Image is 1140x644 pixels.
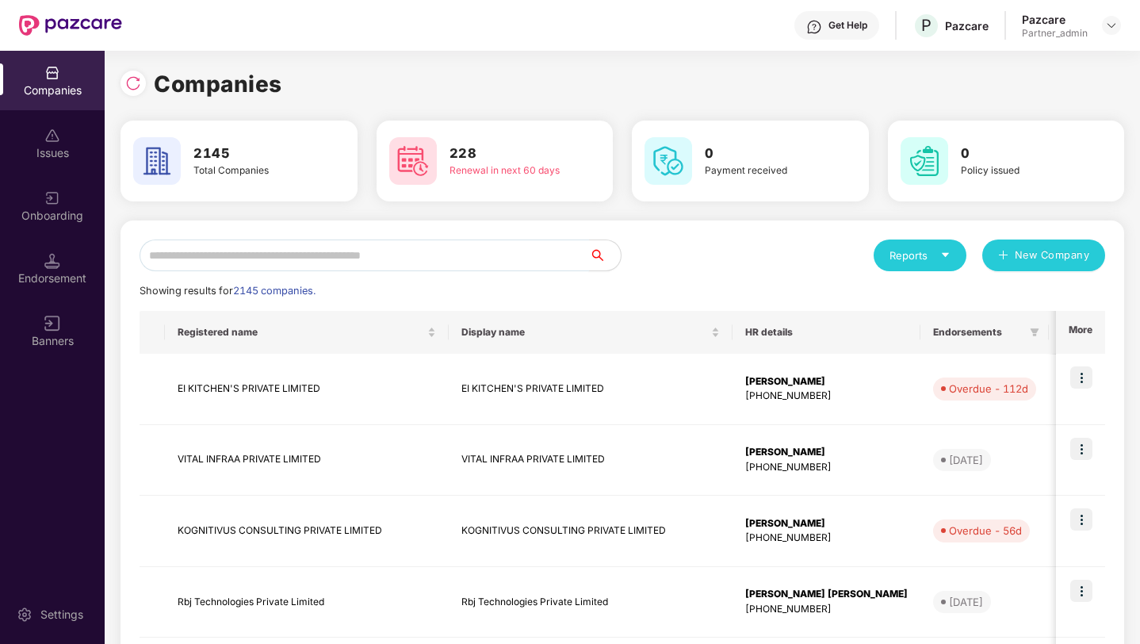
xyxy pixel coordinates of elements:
[461,326,708,339] span: Display name
[165,496,449,567] td: KOGNITIVUS CONSULTING PRIVATE LIMITED
[233,285,316,297] span: 2145 companies.
[389,137,437,185] img: svg+xml;base64,PHN2ZyB4bWxucz0iaHR0cDovL3d3dy53My5vcmcvMjAwMC9zdmciIHdpZHRoPSI2MCIgaGVpZ2h0PSI2MC...
[449,425,733,496] td: VITAL INFRAA PRIVATE LIMITED
[961,144,1079,164] h3: 0
[1105,19,1118,32] img: svg+xml;base64,PHN2ZyBpZD0iRHJvcGRvd24tMzJ4MzIiIHhtbG5zPSJodHRwOi8vd3d3LnczLm9yZy8yMDAwL3N2ZyIgd2...
[178,326,424,339] span: Registered name
[982,240,1105,271] button: plusNew Company
[19,15,122,36] img: New Pazcare Logo
[44,316,60,332] img: svg+xml;base64,PHN2ZyB3aWR0aD0iMTYiIGhlaWdodD0iMTYiIHZpZXdCb3g9IjAgMCAxNiAxNiIgZmlsbD0ibm9uZSIgeG...
[588,249,621,262] span: search
[133,137,181,185] img: svg+xml;base64,PHN2ZyB4bWxucz0iaHR0cDovL3d3dy53My5vcmcvMjAwMC9zdmciIHdpZHRoPSI2MCIgaGVpZ2h0PSI2MC...
[998,250,1008,263] span: plus
[933,326,1023,339] span: Endorsements
[828,19,867,32] div: Get Help
[940,250,951,260] span: caret-down
[921,16,932,35] span: P
[1070,508,1092,531] img: icon
[36,607,88,623] div: Settings
[140,285,316,297] span: Showing results for
[745,602,908,617] div: [PHONE_NUMBER]
[745,587,908,602] div: [PERSON_NAME] [PERSON_NAME]
[449,311,733,354] th: Display name
[449,144,568,164] h3: 228
[165,425,449,496] td: VITAL INFRAA PRIVATE LIMITED
[745,445,908,460] div: [PERSON_NAME]
[44,65,60,81] img: svg+xml;base64,PHN2ZyBpZD0iQ29tcGFuaWVzIiB4bWxucz0iaHR0cDovL3d3dy53My5vcmcvMjAwMC9zdmciIHdpZHRoPS...
[745,460,908,475] div: [PHONE_NUMBER]
[705,144,823,164] h3: 0
[449,496,733,567] td: KOGNITIVUS CONSULTING PRIVATE LIMITED
[1056,311,1105,354] th: More
[949,452,983,468] div: [DATE]
[745,389,908,404] div: [PHONE_NUMBER]
[165,311,449,354] th: Registered name
[889,247,951,263] div: Reports
[154,67,282,102] h1: Companies
[193,144,312,164] h3: 2145
[806,19,822,35] img: svg+xml;base64,PHN2ZyBpZD0iSGVscC0zMngzMiIgeG1sbnM9Imh0dHA6Ly93d3cudzMub3JnLzIwMDAvc3ZnIiB3aWR0aD...
[44,253,60,269] img: svg+xml;base64,PHN2ZyB3aWR0aD0iMTQuNSIgaGVpZ2h0PSIxNC41IiB2aWV3Qm94PSIwIDAgMTYgMTYiIGZpbGw9Im5vbm...
[1070,366,1092,389] img: icon
[733,311,920,354] th: HR details
[1070,438,1092,460] img: icon
[705,163,823,178] div: Payment received
[1015,247,1090,263] span: New Company
[645,137,692,185] img: svg+xml;base64,PHN2ZyB4bWxucz0iaHR0cDovL3d3dy53My5vcmcvMjAwMC9zdmciIHdpZHRoPSI2MCIgaGVpZ2h0PSI2MC...
[1070,580,1092,602] img: icon
[125,75,141,91] img: svg+xml;base64,PHN2ZyBpZD0iUmVsb2FkLTMyeDMyIiB4bWxucz0iaHR0cDovL3d3dy53My5vcmcvMjAwMC9zdmciIHdpZH...
[901,137,948,185] img: svg+xml;base64,PHN2ZyB4bWxucz0iaHR0cDovL3d3dy53My5vcmcvMjAwMC9zdmciIHdpZHRoPSI2MCIgaGVpZ2h0PSI2MC...
[745,516,908,531] div: [PERSON_NAME]
[44,190,60,206] img: svg+xml;base64,PHN2ZyB3aWR0aD0iMjAiIGhlaWdodD0iMjAiIHZpZXdCb3g9IjAgMCAyMCAyMCIgZmlsbD0ibm9uZSIgeG...
[165,354,449,425] td: EI KITCHEN'S PRIVATE LIMITED
[449,567,733,638] td: Rbj Technologies Private Limited
[449,354,733,425] td: EI KITCHEN'S PRIVATE LIMITED
[17,607,33,623] img: svg+xml;base64,PHN2ZyBpZD0iU2V0dGluZy0yMHgyMCIgeG1sbnM9Imh0dHA6Ly93d3cudzMub3JnLzIwMDAvc3ZnIiB3aW...
[961,163,1079,178] div: Policy issued
[588,240,622,271] button: search
[449,163,568,178] div: Renewal in next 60 days
[165,567,449,638] td: Rbj Technologies Private Limited
[1030,328,1039,337] span: filter
[1027,323,1042,342] span: filter
[745,374,908,389] div: [PERSON_NAME]
[949,594,983,610] div: [DATE]
[44,128,60,144] img: svg+xml;base64,PHN2ZyBpZD0iSXNzdWVzX2Rpc2FibGVkIiB4bWxucz0iaHR0cDovL3d3dy53My5vcmcvMjAwMC9zdmciIH...
[1022,27,1088,40] div: Partner_admin
[945,18,989,33] div: Pazcare
[949,523,1022,539] div: Overdue - 56d
[949,381,1028,397] div: Overdue - 112d
[193,163,312,178] div: Total Companies
[745,531,908,546] div: [PHONE_NUMBER]
[1022,12,1088,27] div: Pazcare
